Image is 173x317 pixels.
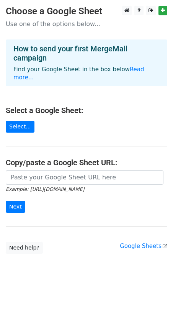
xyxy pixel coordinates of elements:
a: Select... [6,121,34,133]
a: Google Sheets [120,243,167,250]
h4: Select a Google Sheet: [6,106,167,115]
p: Find your Google Sheet in the box below [13,66,160,82]
h4: Copy/paste a Google Sheet URL: [6,158,167,167]
p: Use one of the options below... [6,20,167,28]
h3: Choose a Google Sheet [6,6,167,17]
a: Need help? [6,242,43,254]
h4: How to send your first MergeMail campaign [13,44,160,62]
a: Read more... [13,66,144,81]
input: Next [6,201,25,213]
input: Paste your Google Sheet URL here [6,170,163,185]
small: Example: [URL][DOMAIN_NAME] [6,186,84,192]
